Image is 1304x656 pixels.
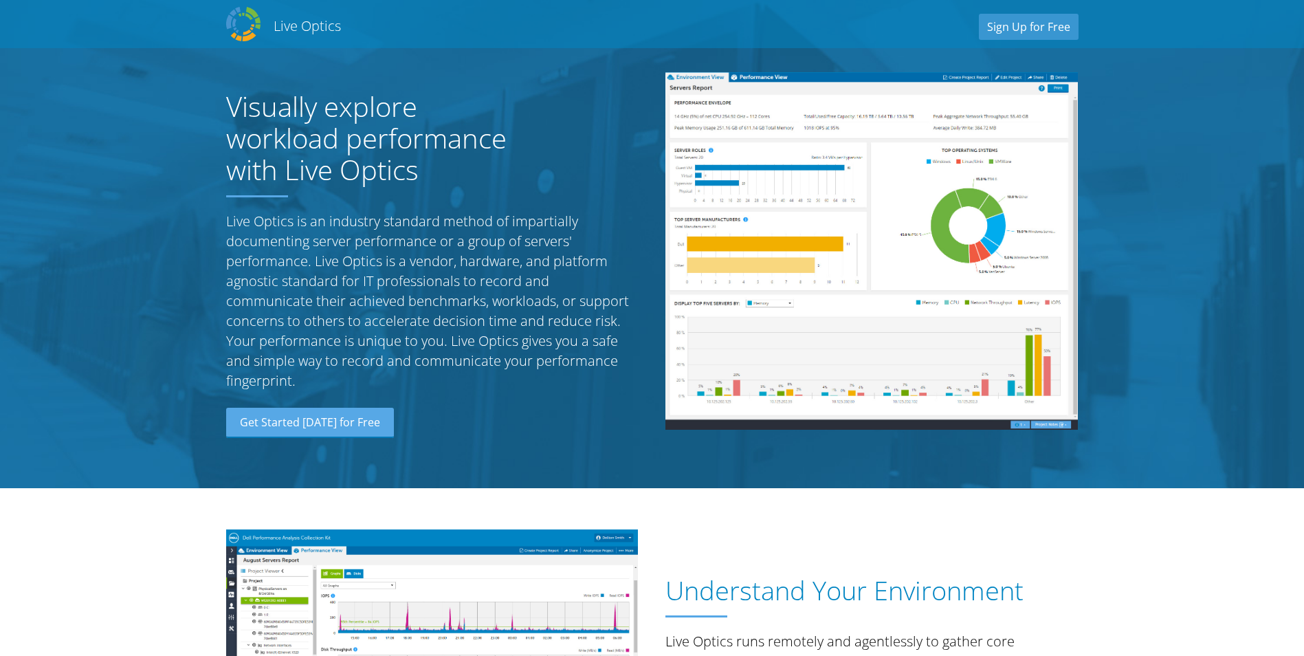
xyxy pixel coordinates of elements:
h1: Visually explore workload performance with Live Optics [226,91,535,186]
img: Server Report [665,72,1078,430]
a: Get Started [DATE] for Free [226,408,394,438]
a: Sign Up for Free [979,14,1079,40]
h1: Understand Your Environment [665,576,1071,606]
img: Dell Dpack [226,7,261,41]
h2: Live Optics [274,17,341,35]
p: Live Optics is an industry standard method of impartially documenting server performance or a gro... [226,211,639,391]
